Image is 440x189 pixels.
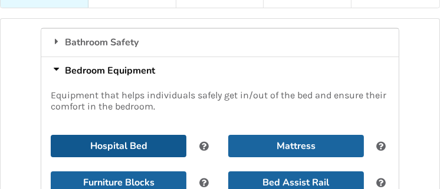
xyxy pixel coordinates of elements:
div: Bedroom Equipment [41,57,398,85]
button: Mattress [228,135,364,157]
button: Hospital Bed [51,135,186,157]
span: Equipment that helps individuals safely get in/out of the bed and ensure their comfort in the bed... [51,89,386,112]
div: Bathroom Safety [41,28,398,57]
